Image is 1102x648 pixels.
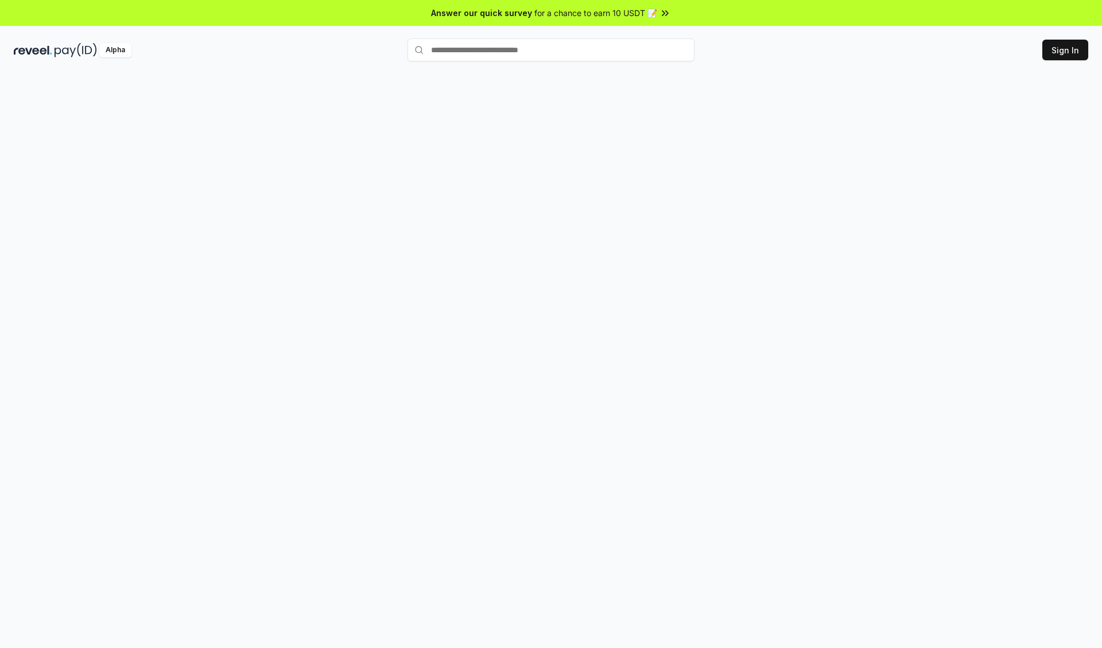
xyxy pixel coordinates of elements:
div: Alpha [99,43,131,57]
img: reveel_dark [14,43,52,57]
span: Answer our quick survey [431,7,532,19]
button: Sign In [1042,40,1088,60]
img: pay_id [55,43,97,57]
span: for a chance to earn 10 USDT 📝 [534,7,657,19]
